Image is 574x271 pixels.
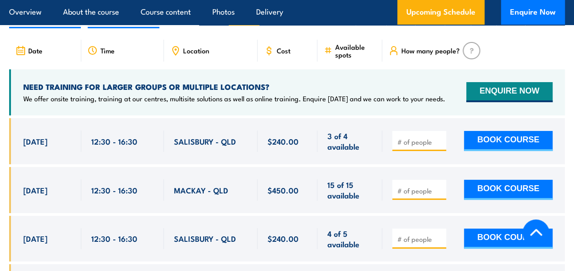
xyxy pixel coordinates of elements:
span: Time [100,47,115,54]
input: # of people [397,235,443,244]
span: Location [183,47,209,54]
span: Cost [277,47,290,54]
h4: NEED TRAINING FOR LARGER GROUPS OR MULTIPLE LOCATIONS? [23,82,445,92]
span: 3 of 4 available [327,130,372,152]
button: BOOK COURSE [464,180,553,200]
span: 12:30 - 16:30 [91,233,137,244]
span: [DATE] [23,185,47,195]
span: [DATE] [23,136,47,146]
span: Available spots [335,43,376,58]
span: How many people? [401,47,460,54]
span: 12:30 - 16:30 [91,136,137,146]
span: [DATE] [23,233,47,244]
button: BOOK COURSE [464,229,553,249]
span: $240.00 [268,233,299,244]
input: # of people [397,186,443,195]
button: BOOK COURSE [464,131,553,151]
span: 15 of 15 available [327,179,372,201]
span: SALISBURY - QLD [174,136,236,146]
button: ENQUIRE NOW [466,82,553,102]
span: SALISBURY - QLD [174,233,236,244]
span: MACKAY - QLD [174,185,228,195]
span: $450.00 [268,185,299,195]
span: 12:30 - 16:30 [91,185,137,195]
p: We offer onsite training, training at our centres, multisite solutions as well as online training... [23,94,445,103]
span: Date [28,47,42,54]
span: $240.00 [268,136,299,146]
input: # of people [397,137,443,146]
span: 4 of 5 available [327,228,372,250]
